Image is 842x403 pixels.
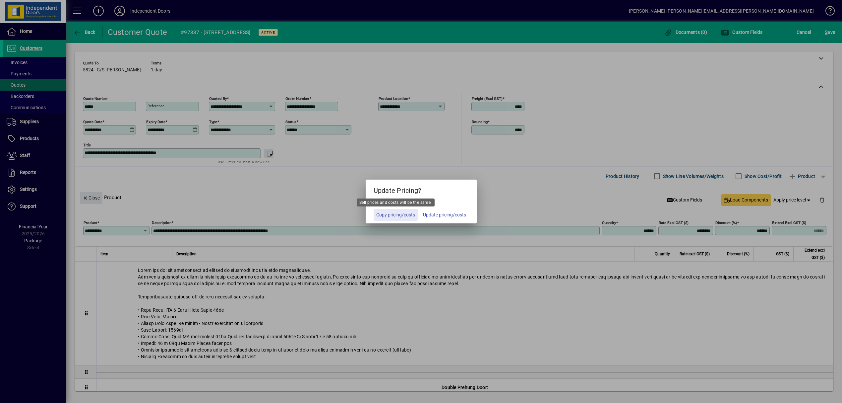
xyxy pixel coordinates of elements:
[376,211,415,218] span: Copy pricing/costs
[374,209,418,221] button: Copy pricing/costs
[420,209,469,221] button: Update pricing/costs
[357,199,435,206] div: Sell prices and costs will be the same.
[423,211,466,218] span: Update pricing/costs
[366,180,477,199] h5: Update Pricing?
